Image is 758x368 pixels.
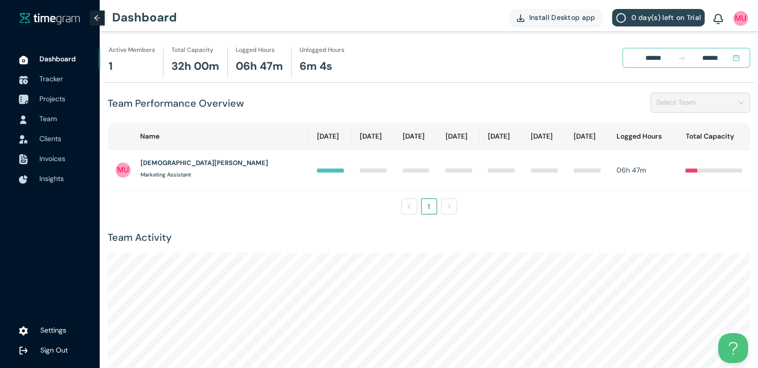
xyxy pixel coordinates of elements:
[480,123,523,150] th: [DATE]
[18,95,28,105] img: ProjectIcon
[40,346,68,355] span: Sign Out
[718,333,748,363] iframe: Toggle Customer Support
[236,45,275,55] h1: Logged Hours
[300,58,332,75] h1: 6m 4s
[678,54,686,62] span: swap-right
[19,135,28,144] img: InvoiceIcon
[39,114,57,123] span: Team
[437,123,480,150] th: [DATE]
[446,203,452,209] span: right
[108,96,244,111] h1: Team Performance Overview
[523,123,566,150] th: [DATE]
[171,58,219,75] h1: 32h 00m
[141,158,268,168] h1: [DEMOGRAPHIC_DATA][PERSON_NAME]
[401,198,417,214] li: Previous Page
[631,12,701,23] span: 0 day(s) left on Trial
[510,9,603,26] button: Install Desktop app
[108,123,309,150] th: Name
[608,123,678,150] th: Logged Hours
[612,9,705,26] button: 0 day(s) left on Trial
[352,123,395,150] th: [DATE]
[112,2,177,32] h1: Dashboard
[109,58,113,75] h1: 1
[141,171,191,179] h1: Marketing Assistant
[94,14,101,21] span: arrow-left
[109,45,155,55] h1: Active Members
[108,230,750,245] h1: Team Activity
[441,198,457,214] li: Next Page
[19,154,28,165] img: InvoiceIcon
[171,45,213,55] h1: Total Capacity
[421,198,437,214] li: 1
[677,123,750,150] th: Total Capacity
[529,12,596,23] span: Install Desktop app
[116,163,131,178] img: UserIcon
[422,199,437,214] a: 1
[19,75,28,84] img: TimeTrackerIcon
[309,123,352,150] th: [DATE]
[39,174,64,183] span: Insights
[733,11,748,26] img: UserIcon
[616,165,670,176] div: 06h 47m
[236,58,283,75] h1: 06h 47m
[19,346,28,355] img: logOut.ca60ddd252d7bab9102ea2608abe0238.svg
[401,198,417,214] button: left
[441,198,457,214] button: right
[39,74,63,83] span: Tracker
[19,55,28,64] img: DashboardIcon
[20,12,80,24] img: timegram
[517,14,524,22] img: DownloadApp
[678,54,686,62] span: to
[39,154,65,163] span: Invoices
[406,203,412,209] span: left
[39,134,61,143] span: Clients
[395,123,438,150] th: [DATE]
[39,94,65,103] span: Projects
[713,14,723,25] img: BellIcon
[566,123,608,150] th: [DATE]
[300,45,344,55] h1: Unlogged Hours
[19,115,28,124] img: UserIcon
[19,175,28,184] img: InsightsIcon
[19,326,28,336] img: settings.78e04af822cf15d41b38c81147b09f22.svg
[39,54,76,63] span: Dashboard
[40,326,66,335] span: Settings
